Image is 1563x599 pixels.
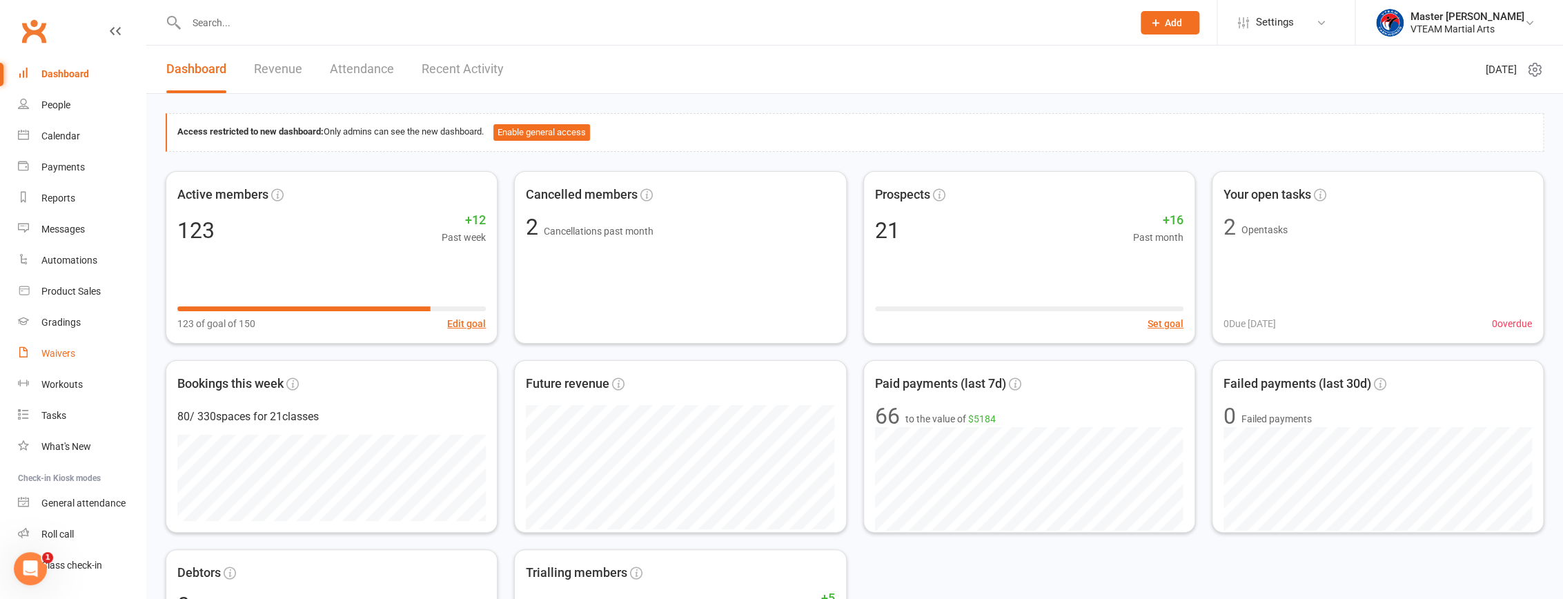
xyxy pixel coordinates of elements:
[18,214,146,245] a: Messages
[41,224,85,235] div: Messages
[177,124,1533,141] div: Only admins can see the new dashboard.
[41,130,80,141] div: Calendar
[1256,7,1294,38] span: Settings
[41,348,75,359] div: Waivers
[18,488,146,519] a: General attendance kiosk mode
[41,317,81,328] div: Gradings
[1376,9,1404,37] img: thumb_image1628552580.png
[18,519,146,550] a: Roll call
[18,400,146,431] a: Tasks
[177,126,324,137] strong: Access restricted to new dashboard:
[447,316,486,331] button: Edit goal
[41,161,85,173] div: Payments
[1148,316,1183,331] button: Set goal
[18,550,146,581] a: Class kiosk mode
[330,46,394,93] a: Attendance
[1223,216,1236,238] div: 2
[442,210,486,230] span: +12
[18,90,146,121] a: People
[182,13,1123,32] input: Search...
[968,413,996,424] span: $5184
[17,14,51,48] a: Clubworx
[18,152,146,183] a: Payments
[14,552,47,585] iframe: Intercom live chat
[875,219,900,242] div: 21
[1241,411,1312,426] span: Failed payments
[177,563,221,583] span: Debtors
[875,185,930,205] span: Prospects
[18,276,146,307] a: Product Sales
[493,124,590,141] button: Enable general access
[177,316,255,331] span: 123 of goal of 150
[526,563,627,583] span: Trialling members
[1410,10,1524,23] div: Master [PERSON_NAME]
[18,245,146,276] a: Automations
[18,59,146,90] a: Dashboard
[1492,316,1532,331] span: 0 overdue
[1133,230,1183,245] span: Past month
[1223,185,1311,205] span: Your open tasks
[42,552,53,563] span: 1
[1223,316,1276,331] span: 0 Due [DATE]
[1165,17,1182,28] span: Add
[422,46,504,93] a: Recent Activity
[41,99,70,110] div: People
[166,46,226,93] a: Dashboard
[41,560,102,571] div: Class check-in
[18,431,146,462] a: What's New
[1133,210,1183,230] span: +16
[875,374,1006,394] span: Paid payments (last 7d)
[177,408,486,426] div: 80 / 330 spaces for 21 classes
[1141,11,1199,35] button: Add
[41,68,89,79] div: Dashboard
[18,183,146,214] a: Reports
[41,193,75,204] div: Reports
[177,374,284,394] span: Bookings this week
[41,529,74,540] div: Roll call
[544,226,653,237] span: Cancellations past month
[177,219,215,242] div: 123
[442,230,486,245] span: Past week
[41,410,66,421] div: Tasks
[18,338,146,369] a: Waivers
[526,374,609,394] span: Future revenue
[177,185,268,205] span: Active members
[254,46,302,93] a: Revenue
[1223,374,1371,394] span: Failed payments (last 30d)
[41,498,126,509] div: General attendance
[41,286,101,297] div: Product Sales
[18,121,146,152] a: Calendar
[18,307,146,338] a: Gradings
[41,255,97,266] div: Automations
[905,411,996,426] span: to the value of
[526,214,544,240] span: 2
[1241,224,1288,235] span: Open tasks
[18,369,146,400] a: Workouts
[41,441,91,452] div: What's New
[1223,405,1236,427] div: 0
[526,185,638,205] span: Cancelled members
[41,379,83,390] div: Workouts
[1486,61,1517,78] span: [DATE]
[1410,23,1524,35] div: VTEAM Martial Arts
[875,405,900,427] div: 66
